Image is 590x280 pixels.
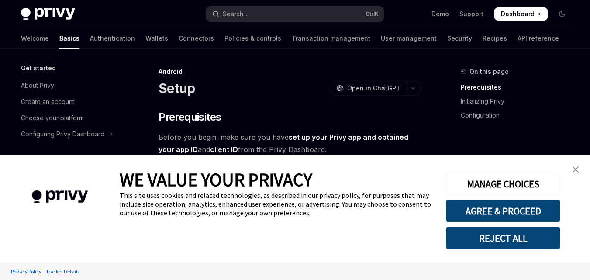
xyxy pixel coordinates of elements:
[44,264,82,279] a: Tracker Details
[446,173,560,195] button: MANAGE CHOICES
[447,28,472,49] a: Security
[224,28,281,49] a: Policies & controls
[21,63,56,73] h5: Get started
[14,94,126,110] a: Create an account
[555,7,569,21] button: Toggle dark mode
[518,28,559,49] a: API reference
[159,110,221,124] span: Prerequisites
[331,81,406,96] button: Open in ChatGPT
[494,7,548,21] a: Dashboard
[59,28,79,49] a: Basics
[14,126,126,142] button: Toggle Configuring Privy Dashboard section
[21,129,104,139] div: Configuring Privy Dashboard
[461,108,576,122] a: Configuration
[159,131,421,156] span: Before you begin, make sure you have and from the Privy Dashboard.
[14,110,126,126] a: Choose your platform
[14,78,126,93] a: About Privy
[21,97,74,107] div: Create an account
[210,145,238,154] a: client ID
[13,178,107,216] img: company logo
[459,10,483,18] a: Support
[120,191,433,217] div: This site uses cookies and related technologies, as described in our privacy policy, for purposes...
[159,67,421,76] div: Android
[469,66,509,77] span: On this page
[461,80,576,94] a: Prerequisites
[206,6,384,22] button: Open search
[120,168,312,191] span: WE VALUE YOUR PRIVACY
[21,113,84,123] div: Choose your platform
[567,161,584,178] a: close banner
[501,10,535,18] span: Dashboard
[21,28,49,49] a: Welcome
[179,28,214,49] a: Connectors
[431,10,449,18] a: Demo
[90,28,135,49] a: Authentication
[223,9,247,19] div: Search...
[292,28,370,49] a: Transaction management
[159,80,195,96] h1: Setup
[461,94,576,108] a: Initializing Privy
[483,28,507,49] a: Recipes
[9,264,44,279] a: Privacy Policy
[381,28,437,49] a: User management
[573,166,579,173] img: close banner
[21,8,75,20] img: dark logo
[446,227,560,249] button: REJECT ALL
[366,10,379,17] span: Ctrl K
[145,28,168,49] a: Wallets
[21,80,54,91] div: About Privy
[347,84,400,93] span: Open in ChatGPT
[446,200,560,222] button: AGREE & PROCEED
